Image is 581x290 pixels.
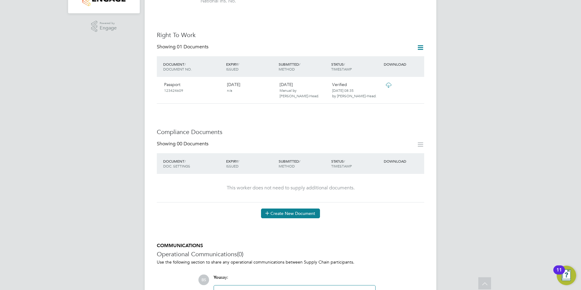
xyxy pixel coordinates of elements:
[225,156,277,171] div: EXPIRY
[238,159,239,164] span: /
[157,141,210,147] div: Showing
[332,88,354,93] span: [DATE] 08:35
[332,93,376,98] span: by [PERSON_NAME]-Head.
[299,62,300,67] span: /
[330,59,382,74] div: STATUS
[331,164,352,168] span: TIMESTAMP
[91,21,117,32] a: Powered byEngage
[157,243,424,249] h5: COMMUNICATIONS
[157,128,424,136] h3: Compliance Documents
[214,275,221,280] span: You
[198,274,209,285] span: BS
[184,62,186,67] span: /
[238,62,239,67] span: /
[277,156,330,171] div: SUBMITTED
[100,21,117,26] span: Powered by
[157,250,424,258] h3: Operational Communications
[382,59,424,70] div: DOWNLOAD
[163,67,192,71] span: DOCUMENT NO.
[226,164,239,168] span: ISSUED
[225,79,277,95] div: [DATE]
[157,31,424,39] h3: Right To Work
[556,270,562,278] div: 11
[330,156,382,171] div: STATUS
[344,159,345,164] span: /
[184,159,186,164] span: /
[277,79,330,101] div: [DATE]
[279,67,295,71] span: METHOD
[225,59,277,74] div: EXPIRY
[162,156,225,171] div: DOCUMENT
[331,67,352,71] span: TIMESTAMP
[164,88,183,93] span: 123424609
[382,156,424,167] div: DOWNLOAD
[177,44,208,50] span: 01 Documents
[227,88,232,93] span: n/a
[261,209,320,218] button: Create New Document
[157,44,210,50] div: Showing
[100,26,117,31] span: Engage
[279,164,295,168] span: METHOD
[177,141,208,147] span: 00 Documents
[277,59,330,74] div: SUBMITTED
[162,79,225,95] div: Passport
[280,88,319,98] span: Manual by [PERSON_NAME]-Head.
[237,250,243,258] span: (0)
[163,164,190,168] span: DOC. SETTINGS
[332,82,347,87] span: Verified
[344,62,345,67] span: /
[214,274,376,285] div: say:
[226,67,239,71] span: ISSUED
[163,185,418,191] div: This worker does not need to supply additional documents.
[157,259,424,265] p: Use the following section to share any operational communications between Supply Chain participants.
[299,159,300,164] span: /
[557,266,576,285] button: Open Resource Center, 11 new notifications
[162,59,225,74] div: DOCUMENT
